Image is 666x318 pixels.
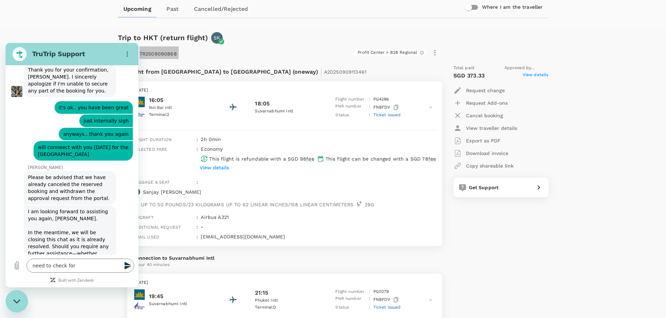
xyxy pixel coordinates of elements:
div: : [194,176,198,185]
p: PNR number [335,295,366,304]
p: This flight is refundable with a SGD 98 [209,155,314,162]
p: Download invoice [466,150,508,157]
span: fee [428,156,436,162]
button: View details [198,162,231,173]
p: Terminal 2 [149,111,212,118]
button: Download invoice [453,147,508,160]
span: Approved by [504,65,549,72]
p: SK [214,34,220,41]
p: 16:05 [149,96,212,104]
textarea: need to check for [21,216,129,230]
div: : [194,133,198,143]
p: [EMAIL_ADDRESS][DOMAIN_NAME] [201,233,436,240]
p: 2h 0min [201,136,436,143]
span: anyways.. thank you again [57,88,123,95]
p: Sanjay [PERSON_NAME] [143,188,201,195]
span: Please be advised that we have already canceled the reserved booking and withdrawn the approval r... [22,131,106,159]
p: Request change [466,87,505,94]
p: Phuket Intl [255,297,318,304]
p: : [369,103,370,112]
p: PG 0279 [373,288,389,295]
p: [PERSON_NAME] [22,122,133,127]
iframe: Button to launch messaging window, conversation in progress [6,290,28,312]
span: just internally sigh [78,74,123,81]
p: : [369,112,370,119]
span: Selected fare [133,147,167,152]
p: 29 G [365,201,374,208]
p: SGD 373.33 [453,72,485,80]
p: Noi Bai Intl [149,104,212,111]
p: Suvarnabhumi Intl [149,301,212,308]
p: 18:05 [255,99,270,108]
a: Cancelled/Rejected [188,1,254,17]
button: Copy shareable link [453,160,514,172]
p: : [369,295,370,304]
div: Profit Center > B2B Regional [353,49,426,56]
p: View details [200,164,229,171]
span: it's ok.. you have been great [53,61,123,68]
p: 19:45 [149,292,212,301]
span: Ticket issued [373,112,401,117]
p: PNR number [335,103,366,112]
div: : [194,230,198,240]
span: Get Support [469,185,499,190]
p: FNBFDV [373,103,400,112]
span: Additional request [133,225,181,230]
span: | [320,67,322,76]
div: : [194,143,198,176]
p: : [369,96,370,103]
img: Vietnam Airlines [134,289,145,300]
div: - [198,221,436,230]
p: : [369,304,370,311]
p: Status [335,304,366,311]
button: View traveller details [453,122,517,134]
div: : [194,221,198,230]
h6: Where I am the traveller [482,3,543,11]
p: This flight can be changed with a SGD 78 [325,155,436,162]
p: economy [201,146,223,153]
span: will conneect with you [DATE] for the [GEOGRAPHIC_DATA] [32,101,123,115]
span: Total paid [453,65,475,72]
span: Aircraft [133,215,153,220]
p: Flight from [GEOGRAPHIC_DATA] to [GEOGRAPHIC_DATA] (oneway) [128,65,367,77]
p: UP TO 50 POUNDS/23 KILOGRAMS UP TO 62 LINEAR INCHES/158 LINEAR CENTIMETERS [141,201,354,208]
p: Status [335,112,366,119]
img: seat-icon [357,201,362,206]
span: Profit Center > B2B Regional [353,50,421,56]
span: Baggage & seat [133,180,170,185]
p: Copy shareable link [466,162,514,169]
img: Bangkok Airways [134,107,145,118]
img: Bangkok Airways [134,300,145,310]
h6: Trip to HKT (return flight) [118,32,208,43]
img: Vietnam Airlines [134,97,145,107]
p: Flight number [335,288,366,295]
p: PG 4286 [373,96,389,103]
button: Request change [453,84,505,97]
p: 21:15 [255,289,268,297]
a: Built with Zendesk: Visit the Zendesk website in a new tab [53,236,88,240]
p: FNBFDV [373,295,400,304]
button: Upload file [4,216,18,230]
button: Export as PDF [453,134,501,147]
p: [DATE] [134,87,435,94]
p: [DATE] [134,279,435,286]
iframe: Messaging window [6,43,138,287]
p: 1 hour 40 minutes [133,261,437,268]
button: Send message [115,216,129,230]
a: Past [157,1,188,17]
p: Request Add-ons [466,99,508,106]
button: Cancel booking [453,109,503,122]
p: Terminal D [255,304,318,311]
a: Upcoming [118,1,157,17]
span: View details [523,72,549,80]
p: Suvarnabhumi Intl [255,108,318,115]
span: Email used [133,235,160,239]
button: Request Add-ons [453,97,508,109]
span: fee [306,156,314,162]
span: Flight duration [133,137,172,142]
p: View traveller details [466,125,517,132]
div: I am looking forward to assisting you again, [PERSON_NAME]. In the meantime, we will be closing t... [22,165,106,249]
